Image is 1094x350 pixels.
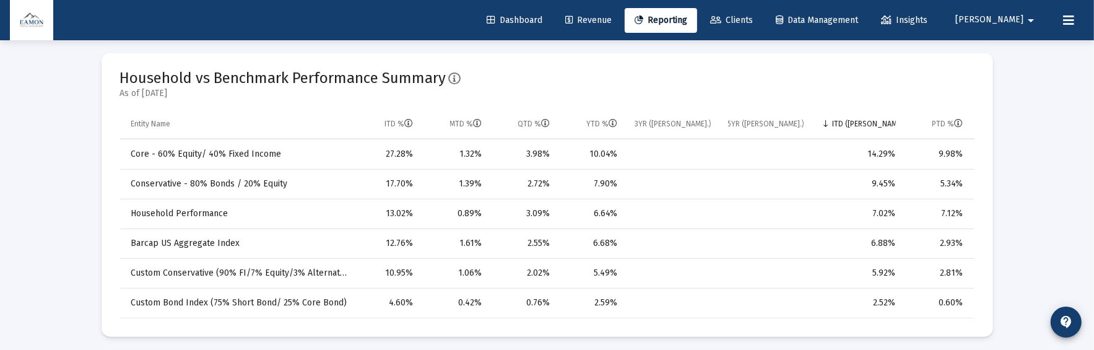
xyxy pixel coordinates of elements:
mat-icon: contact_support [1059,315,1074,330]
div: 3YR ([PERSON_NAME].) % [635,119,710,129]
div: 4.60% [366,297,413,309]
td: Column 3YR (Ann.) % [626,110,719,139]
div: 0.89% [430,208,482,220]
td: Custom Bond Index (75% Short Bond/ 25% Core Bond) [120,288,357,318]
a: Data Management [766,8,868,33]
td: Conservative - 80% Bonds / 20% Equity [120,169,357,199]
div: 2.52% [821,297,895,309]
div: 7.12% [913,208,963,220]
span: [PERSON_NAME] [955,15,1023,25]
a: Revenue [555,8,622,33]
div: 7.90% [568,178,618,190]
td: Core - 60% Equity/ 40% Fixed Income [120,139,357,169]
div: 5YR ([PERSON_NAME].) % [728,119,804,129]
img: Dashboard [19,8,44,33]
td: Column QTD % [491,110,559,139]
div: 0.42% [430,297,482,309]
div: 1.39% [430,178,482,190]
div: 2.81% [913,267,963,279]
span: Household vs Benchmark Performance Summary [120,69,446,87]
div: 2.55% [500,237,550,250]
div: ITD ([PERSON_NAME].) % [832,119,896,129]
div: 5.92% [821,267,895,279]
div: 1.61% [430,237,482,250]
div: Entity Name [131,119,171,129]
div: 10.95% [366,267,413,279]
div: 7.02% [821,208,895,220]
div: YTD % [586,119,617,129]
td: Column Entity Name [120,110,357,139]
span: Data Management [776,15,858,25]
div: PTD % [932,119,963,129]
div: 3.09% [500,208,550,220]
td: Column PTD % [904,110,975,139]
span: Dashboard [487,15,542,25]
div: 1.32% [430,148,482,160]
span: Reporting [635,15,687,25]
mat-icon: arrow_drop_down [1023,8,1038,33]
a: Insights [871,8,937,33]
div: 6.64% [568,208,618,220]
div: MTD % [450,119,482,129]
td: Column 5YR (Ann.) % [719,110,812,139]
div: 17.70% [366,178,413,190]
div: 10.04% [568,148,618,160]
div: 9.98% [913,148,963,160]
td: Barcap US Aggregate Index [120,229,357,258]
div: 13.02% [366,208,413,220]
div: 2.93% [913,237,963,250]
div: 14.29% [821,148,895,160]
div: 2.02% [500,267,550,279]
div: 1.06% [430,267,482,279]
button: [PERSON_NAME] [940,7,1053,32]
div: 2.72% [500,178,550,190]
mat-card-subtitle: As of [DATE] [120,87,461,100]
div: 5.49% [568,267,618,279]
div: 6.88% [821,237,895,250]
td: Custom Conservative (90% FI/7% Equity/3% Alternatives) [120,258,357,288]
span: Revenue [565,15,612,25]
div: 9.45% [821,178,895,190]
div: 5.34% [913,178,963,190]
span: Insights [881,15,927,25]
td: Column ITD (Ann.) % [812,110,904,139]
div: 3.98% [500,148,550,160]
div: 12.76% [366,237,413,250]
td: Column MTD % [422,110,491,139]
a: Reporting [625,8,697,33]
a: Dashboard [477,8,552,33]
div: QTD % [518,119,550,129]
div: 27.28% [366,148,413,160]
div: Data grid [120,110,975,318]
span: Clients [710,15,753,25]
div: 2.59% [568,297,618,309]
div: ITD % [384,119,413,129]
div: 0.76% [500,297,550,309]
td: Household Performance [120,199,357,229]
a: Clients [700,8,763,33]
div: 6.68% [568,237,618,250]
td: Column YTD % [559,110,627,139]
td: Column ITD % [357,110,422,139]
div: 0.60% [913,297,963,309]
